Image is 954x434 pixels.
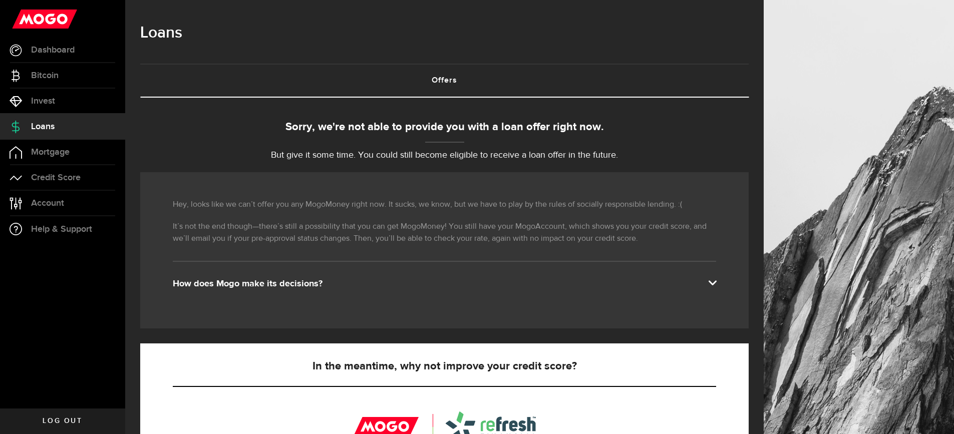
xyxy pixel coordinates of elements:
[31,148,70,157] span: Mortgage
[31,225,92,234] span: Help & Support
[173,360,716,372] h5: In the meantime, why not improve your credit score?
[140,149,749,162] p: But give it some time. You could still become eligible to receive a loan offer in the future.
[31,173,81,182] span: Credit Score
[140,64,749,98] ul: Tabs Navigation
[31,71,59,80] span: Bitcoin
[140,119,749,136] div: Sorry, we're not able to provide you with a loan offer right now.
[173,199,716,211] p: Hey, looks like we can’t offer you any MogoMoney right now. It sucks, we know, but we have to pla...
[140,65,749,97] a: Offers
[173,221,716,245] p: It’s not the end though—there’s still a possibility that you can get MogoMoney! You still have yo...
[173,278,716,290] div: How does Mogo make its decisions?
[31,97,55,106] span: Invest
[43,417,82,424] span: Log out
[31,199,64,208] span: Account
[31,122,55,131] span: Loans
[140,20,749,46] h1: Loans
[31,46,75,55] span: Dashboard
[912,392,954,434] iframe: LiveChat chat widget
